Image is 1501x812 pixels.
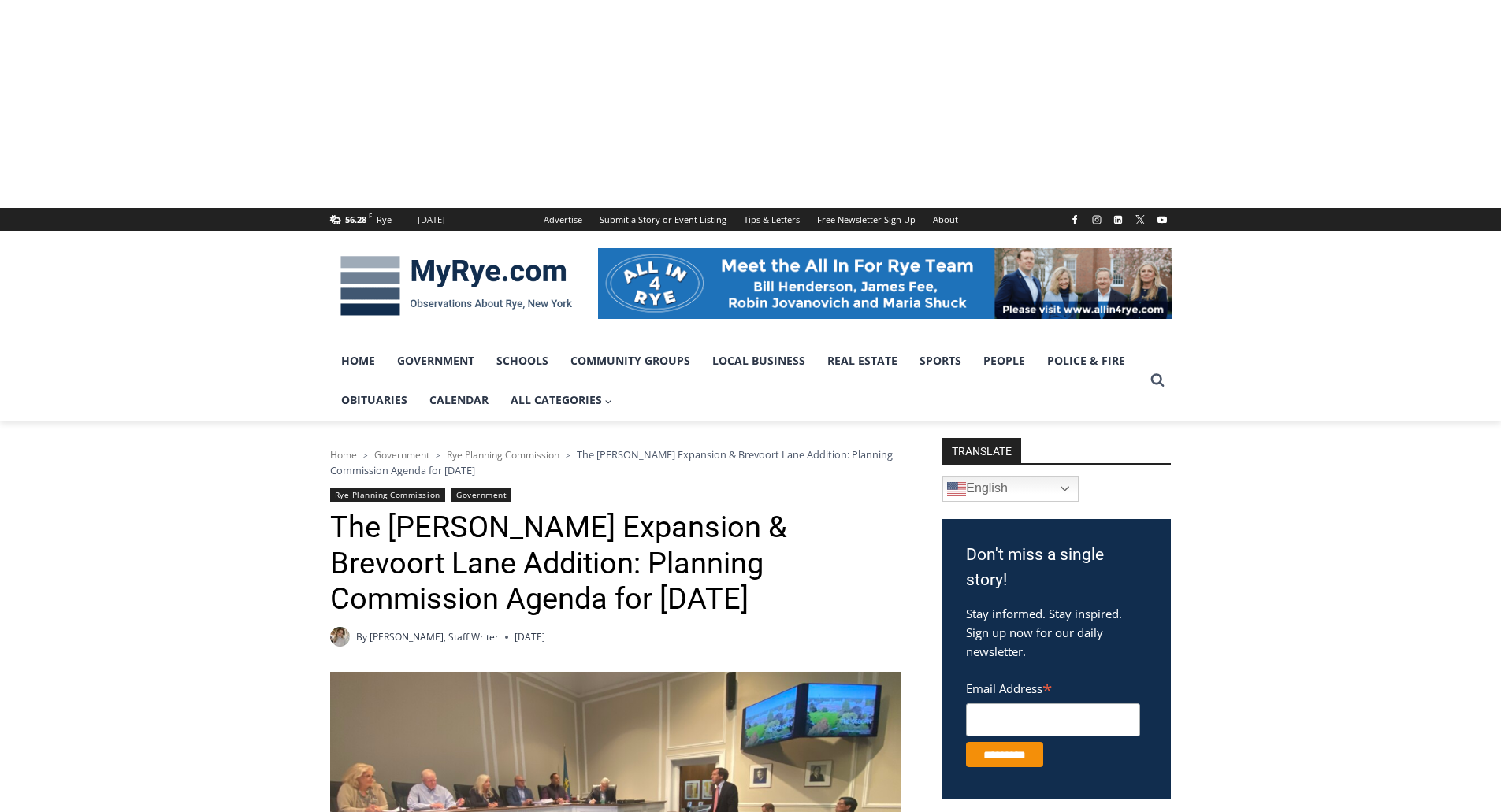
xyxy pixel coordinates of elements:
a: Free Newsletter Sign Up [808,208,924,231]
span: > [566,450,570,461]
a: Advertise [535,208,591,231]
span: F [369,211,372,220]
a: Community Groups [559,341,701,380]
div: Rye [377,213,392,227]
a: People [972,341,1036,380]
span: By [356,629,367,644]
a: YouTube [1153,210,1172,229]
img: en [947,480,966,499]
a: Submit a Story or Event Listing [591,208,735,231]
button: View Search Form [1143,366,1172,395]
span: > [436,450,440,461]
a: Rye Planning Commission [330,488,445,502]
strong: TRANSLATE [942,438,1021,463]
nav: Breadcrumbs [330,447,901,479]
a: Facebook [1065,210,1084,229]
span: 56.28 [345,213,366,225]
a: English [942,476,1079,502]
a: Linkedin [1109,210,1128,229]
a: Sports [908,341,972,380]
a: Local Business [701,341,816,380]
a: Real Estate [816,341,908,380]
time: [DATE] [515,629,545,644]
span: The [PERSON_NAME] Expansion & Brevoort Lane Addition: Planning Commission Agenda for [DATE] [330,447,893,477]
a: All Categories [500,380,624,420]
img: MyRye.com [330,245,582,327]
a: Tips & Letters [735,208,808,231]
h1: The [PERSON_NAME] Expansion & Brevoort Lane Addition: Planning Commission Agenda for [DATE] [330,510,901,617]
a: Government [451,488,511,502]
p: Stay informed. Stay inspired. Sign up now for our daily newsletter. [966,604,1147,661]
a: Obituaries [330,380,418,420]
img: All in for Rye [598,248,1172,319]
a: Home [330,448,357,462]
label: Email Address [966,673,1140,701]
a: Instagram [1087,210,1106,229]
a: X [1131,210,1150,229]
a: Government [386,341,485,380]
div: [DATE] [418,213,445,227]
span: > [363,450,368,461]
nav: Primary Navigation [330,341,1143,421]
a: Police & Fire [1036,341,1136,380]
a: About [924,208,967,231]
a: Author image [330,627,350,647]
h3: Don't miss a single story! [966,543,1147,592]
a: Home [330,341,386,380]
a: Calendar [418,380,500,420]
a: Government [374,448,429,462]
span: All Categories [511,391,613,409]
a: [PERSON_NAME], Staff Writer [370,630,499,643]
a: Schools [485,341,559,380]
img: (PHOTO: MyRye.com Summer 2023 intern Beatrice Larzul.) [330,627,350,647]
nav: Secondary Navigation [535,208,967,231]
a: Rye Planning Commission [447,448,559,462]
